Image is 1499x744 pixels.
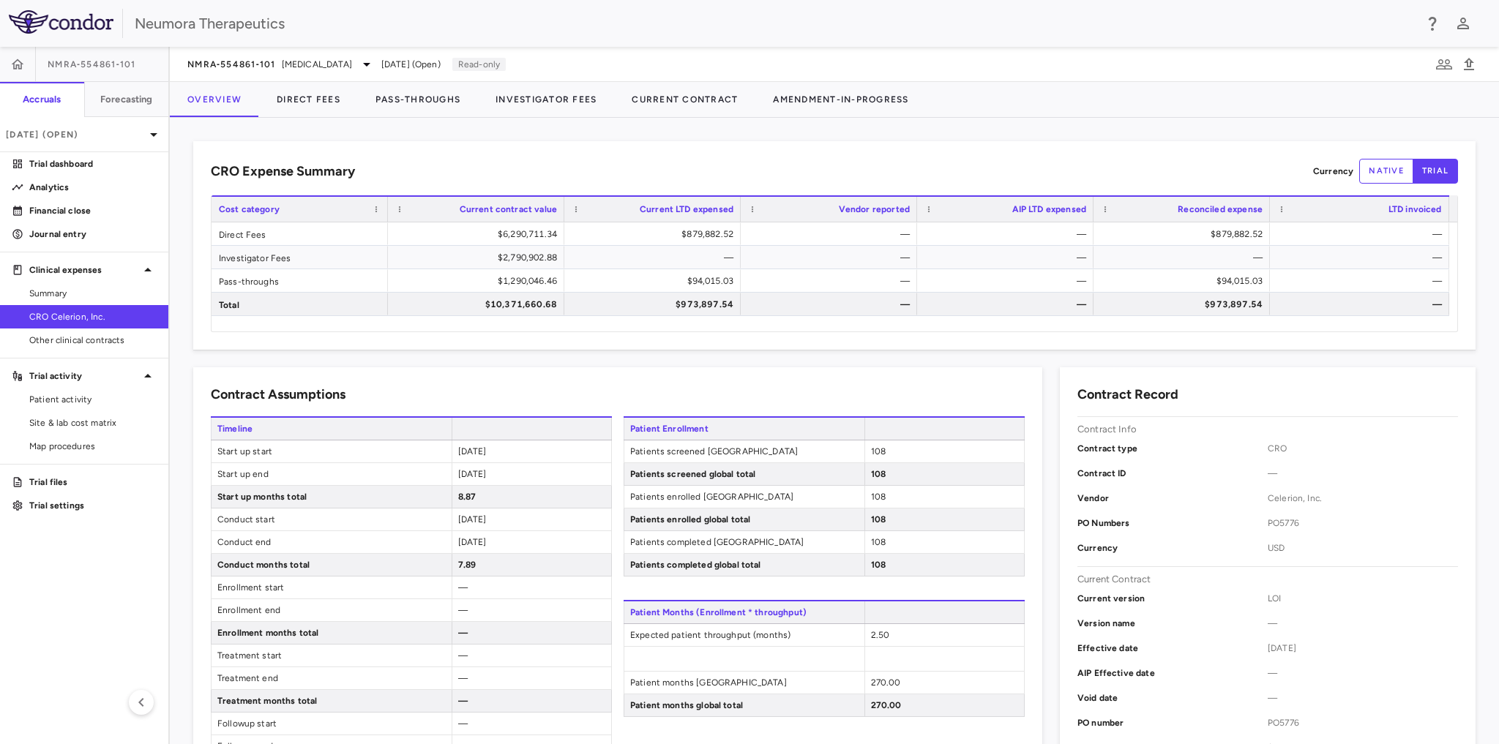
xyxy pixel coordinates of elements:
[29,440,157,453] span: Map procedures
[29,228,157,241] p: Journal entry
[1268,467,1458,480] span: —
[1012,204,1086,214] span: AIP LTD expensed
[930,222,1086,246] div: —
[1077,492,1268,505] p: Vendor
[1268,691,1458,704] span: —
[1077,573,1151,586] p: Current Contract
[755,82,926,117] button: Amendment-In-Progress
[577,293,733,316] div: $973,897.54
[29,393,157,406] span: Patient activity
[458,718,468,729] span: —
[282,58,352,71] span: [MEDICAL_DATA]
[577,269,733,293] div: $94,015.03
[29,310,157,323] span: CRO Celerion, Inc.
[624,601,864,623] span: Patient Months (Enrollment * throughput)
[754,222,910,246] div: —
[1077,716,1268,729] p: PO number
[100,93,153,106] h6: Forecasting
[1283,293,1442,316] div: —
[640,204,733,214] span: Current LTD expensed
[212,622,452,644] span: Enrollment months total
[1268,617,1458,630] span: —
[29,499,157,512] p: Trial settings
[1268,541,1458,555] span: USD
[754,293,910,316] div: —
[458,537,487,547] span: [DATE]
[1268,666,1458,680] span: —
[29,287,157,300] span: Summary
[1388,204,1442,214] span: LTD invoiced
[212,645,452,666] span: Treatment start
[614,82,755,117] button: Current Contract
[29,476,157,489] p: Trial files
[1268,516,1458,530] span: PO5776
[9,10,113,34] img: logo-full-SnFGN8VE.png
[577,246,733,269] div: —
[1268,716,1458,729] span: PO5776
[871,700,902,710] span: 270.00
[1077,442,1268,455] p: Contract type
[29,157,157,170] p: Trial dashboard
[930,269,1086,293] div: —
[1077,592,1268,605] p: Current version
[212,293,388,315] div: Total
[29,204,157,217] p: Financial close
[624,486,864,508] span: Patients enrolled [GEOGRAPHIC_DATA]
[29,263,139,277] p: Clinical expenses
[170,82,259,117] button: Overview
[212,667,452,689] span: Treatment end
[754,269,910,293] div: —
[871,514,886,525] span: 108
[458,696,468,706] span: —
[381,58,441,71] span: [DATE] (Open)
[839,204,910,214] span: Vendor reported
[29,369,139,383] p: Trial activity
[458,628,468,638] span: —
[1077,691,1268,704] p: Void date
[624,440,864,462] span: Patients screened [GEOGRAPHIC_DATA]
[29,334,157,347] span: Other clinical contracts
[1077,467,1268,480] p: Contract ID
[212,599,452,621] span: Enrollment end
[458,492,476,502] span: 8.87
[871,560,886,570] span: 108
[871,446,886,456] span: 108
[458,605,468,615] span: —
[23,93,61,106] h6: Accruals
[212,690,452,712] span: Treatment months total
[1077,516,1268,530] p: PO Numbers
[624,508,864,530] span: Patients enrolled global total
[1283,269,1442,293] div: —
[624,531,864,553] span: Patients completed [GEOGRAPHIC_DATA]
[212,713,452,734] span: Followup start
[6,128,145,141] p: [DATE] (Open)
[211,162,355,181] h6: CRO Expense Summary
[1077,666,1268,680] p: AIP Effective date
[1107,246,1263,269] div: —
[577,222,733,246] div: $879,882.52
[458,650,468,661] span: —
[1359,159,1413,184] button: native
[458,446,487,456] span: [DATE]
[401,293,557,316] div: $10,371,660.68
[401,246,557,269] div: $2,790,902.88
[1283,222,1442,246] div: —
[458,582,468,593] span: —
[1077,385,1178,405] h6: Contract Record
[212,463,452,485] span: Start up end
[212,440,452,462] span: Start up start
[1283,246,1442,269] div: —
[624,554,864,576] span: Patients completed global total
[212,576,452,598] span: Enrollment start
[1313,165,1353,178] p: Currency
[871,677,901,688] span: 270.00
[29,181,157,194] p: Analytics
[212,222,388,245] div: Direct Fees
[1077,617,1268,630] p: Version name
[1077,541,1268,555] p: Currency
[452,58,506,71] p: Read-only
[212,486,452,508] span: Start up months total
[219,204,280,214] span: Cost category
[212,246,388,268] div: Investigator Fees
[1268,442,1458,455] span: CRO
